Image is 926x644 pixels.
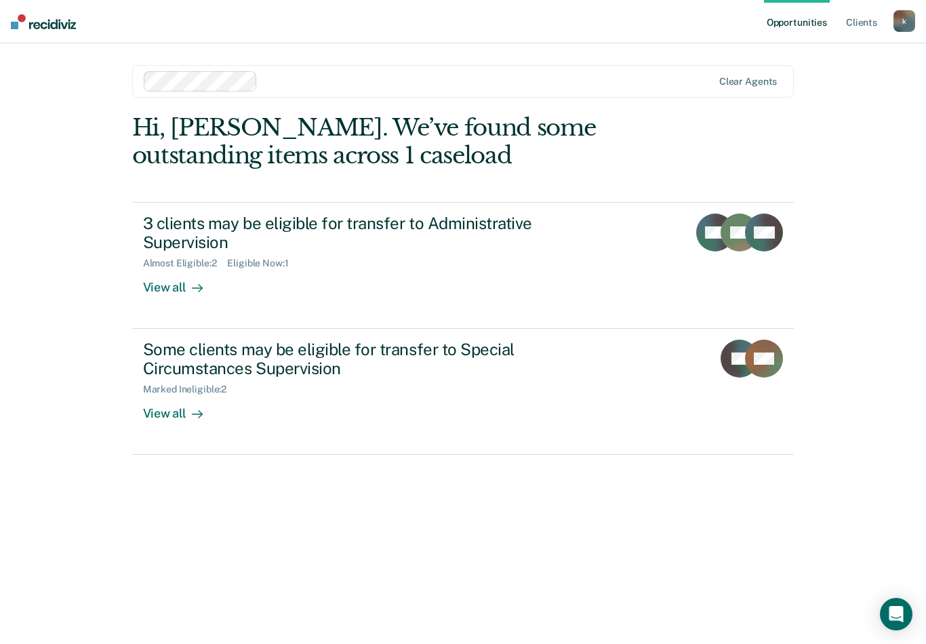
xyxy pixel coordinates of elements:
div: View all [143,395,219,422]
div: Open Intercom Messenger [880,598,912,630]
a: Some clients may be eligible for transfer to Special Circumstances SupervisionMarked Ineligible:2... [132,329,794,455]
div: Clear agents [719,76,777,87]
img: Recidiviz [11,14,76,29]
div: Almost Eligible : 2 [143,258,228,269]
div: Some clients may be eligible for transfer to Special Circumstances Supervision [143,340,619,379]
div: 3 clients may be eligible for transfer to Administrative Supervision [143,214,619,253]
div: Marked Ineligible : 2 [143,384,237,395]
div: View all [143,269,219,296]
a: 3 clients may be eligible for transfer to Administrative SupervisionAlmost Eligible:2Eligible Now... [132,202,794,329]
div: Eligible Now : 1 [227,258,299,269]
div: Hi, [PERSON_NAME]. We’ve found some outstanding items across 1 caseload [132,114,662,169]
button: k [893,10,915,32]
